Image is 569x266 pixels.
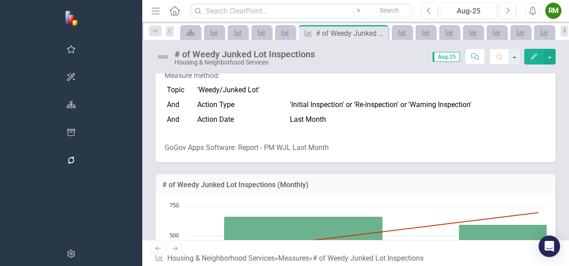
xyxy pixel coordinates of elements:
[155,253,427,264] div: » »
[367,4,412,17] button: Search
[195,83,288,98] td: 'Weedy/Junked Lot'
[433,52,460,62] span: Aug-25
[165,98,195,112] td: And
[288,98,547,112] td: 'Initial Inspection' or 'Re-inspection' or 'Warning Inspection'
[313,254,424,262] div: # of Weedy Junked Lot Inspections
[162,181,549,189] h3: # of Weedy Junked Lot Inspections (Monthly)
[165,112,195,127] td: And
[170,201,179,209] text: 750
[545,3,561,19] button: RM
[278,254,309,262] a: Measures
[64,9,81,26] img: ClearPoint Strategy
[174,59,315,66] div: Housing & Neighborhood Services
[195,112,288,127] td: Action Date
[167,254,275,262] a: Housing & Neighborhood Services
[189,3,414,19] input: Search ClearPoint...
[165,141,547,153] p: GoGov Apps Software: Report - PM WJL Last Month
[443,6,494,17] div: Aug-25
[156,50,170,64] img: Not Defined
[288,112,547,127] td: Last Month
[316,28,386,39] div: # of Weedy Junked Lot Inspections
[440,3,497,19] button: Aug-25
[174,49,315,59] div: # of Weedy Junked Lot Inspections
[165,83,195,98] td: Topic
[539,236,560,257] div: Open Intercom Messenger
[165,69,547,83] p: Measure method:
[170,231,179,239] text: 500
[195,98,288,112] td: Action Type
[380,7,399,14] span: Search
